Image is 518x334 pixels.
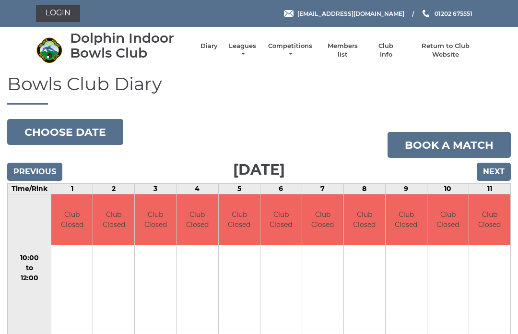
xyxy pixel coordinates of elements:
[93,184,135,194] td: 2
[372,42,400,59] a: Club Info
[51,184,93,194] td: 1
[267,42,313,59] a: Competitions
[322,42,362,59] a: Members list
[7,74,511,105] h1: Bowls Club Diary
[227,42,258,59] a: Leagues
[469,194,510,245] td: Club Closed
[469,184,510,194] td: 11
[302,194,343,245] td: Club Closed
[70,31,191,60] div: Dolphin Indoor Bowls Club
[284,10,294,17] img: Email
[284,9,404,18] a: Email [EMAIL_ADDRESS][DOMAIN_NAME]
[421,9,472,18] a: Phone us 01202 675551
[177,184,218,194] td: 4
[93,194,134,245] td: Club Closed
[36,37,62,63] img: Dolphin Indoor Bowls Club
[135,194,176,245] td: Club Closed
[135,184,177,194] td: 3
[343,184,385,194] td: 8
[386,194,427,245] td: Club Closed
[423,10,429,17] img: Phone us
[7,119,123,145] button: Choose date
[297,10,404,17] span: [EMAIL_ADDRESS][DOMAIN_NAME]
[260,194,302,245] td: Club Closed
[7,163,62,181] input: Previous
[218,184,260,194] td: 5
[51,194,93,245] td: Club Closed
[344,194,385,245] td: Club Closed
[200,42,218,50] a: Diary
[410,42,482,59] a: Return to Club Website
[260,184,302,194] td: 6
[177,194,218,245] td: Club Closed
[8,184,51,194] td: Time/Rink
[219,194,260,245] td: Club Closed
[36,5,80,22] a: Login
[427,194,469,245] td: Club Closed
[302,184,343,194] td: 7
[435,10,472,17] span: 01202 675551
[427,184,469,194] td: 10
[477,163,511,181] input: Next
[388,132,511,158] a: Book a match
[385,184,427,194] td: 9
